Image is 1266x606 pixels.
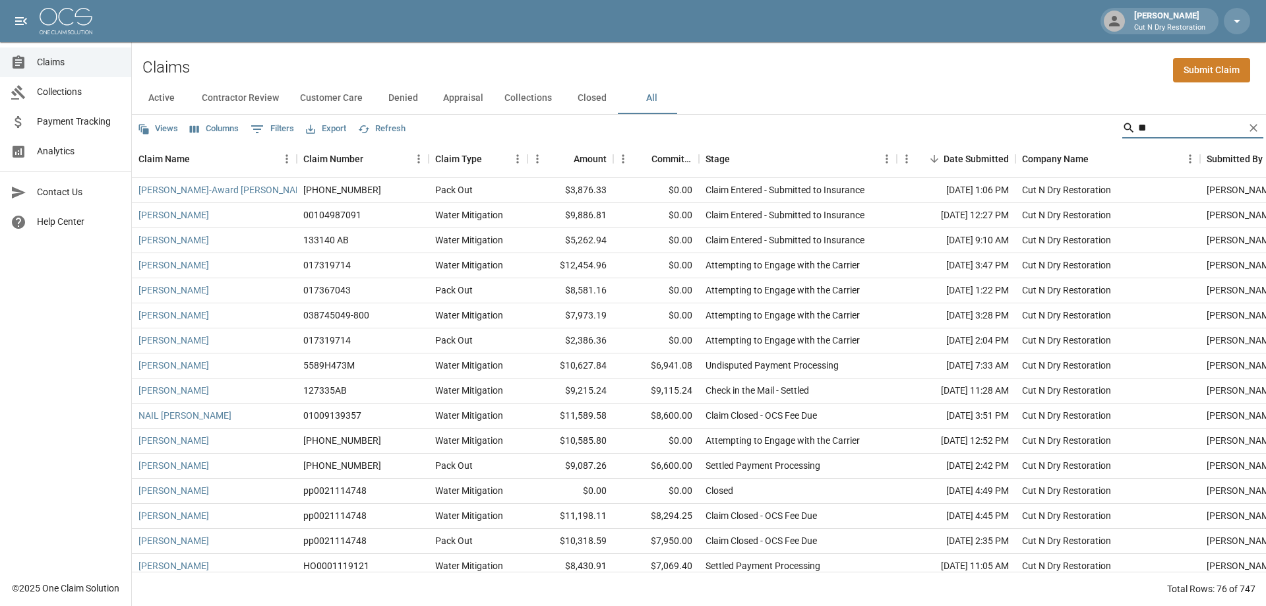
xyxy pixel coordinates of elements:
span: Analytics [37,144,121,158]
div: [DATE] 9:10 AM [897,228,1015,253]
div: 017319714 [303,258,351,272]
div: 01-009-256354 [303,183,381,197]
div: Claim Name [138,140,190,177]
div: Pack Out [435,534,473,547]
button: Menu [527,149,547,169]
div: $0.00 [613,328,699,353]
a: NAIL [PERSON_NAME] [138,409,231,422]
div: 038745049-800 [303,309,369,322]
a: [PERSON_NAME] [138,208,209,222]
div: Check in the Mail - Settled [706,384,809,397]
div: $9,215.24 [527,379,613,404]
div: Cut N Dry Restoration [1022,459,1111,472]
div: $8,294.25 [613,504,699,529]
button: Sort [925,150,944,168]
div: $0.00 [613,429,699,454]
div: Submitted By [1207,140,1263,177]
button: Sort [190,150,208,168]
a: [PERSON_NAME] [138,509,209,522]
div: $5,262.94 [527,228,613,253]
div: dynamic tabs [132,82,1266,114]
button: Clear [1244,118,1263,138]
div: Cut N Dry Restoration [1022,409,1111,422]
div: $12,454.96 [527,253,613,278]
a: [PERSON_NAME] [138,359,209,372]
div: $9,115.24 [613,379,699,404]
div: $7,950.00 [613,529,699,554]
div: Claim Type [435,140,482,177]
div: Cut N Dry Restoration [1022,359,1111,372]
div: Pack Out [435,183,473,197]
button: Sort [482,150,500,168]
div: $11,589.58 [527,404,613,429]
div: Claim Number [297,140,429,177]
div: $9,087.26 [527,454,613,479]
button: Sort [555,150,574,168]
div: 00104987091 [303,208,361,222]
div: $10,627.84 [527,353,613,379]
div: Water Mitigation [435,384,503,397]
span: Collections [37,85,121,99]
button: Menu [877,149,897,169]
div: Pack Out [435,459,473,472]
div: Committed Amount [613,140,699,177]
div: Water Mitigation [435,258,503,272]
a: [PERSON_NAME] [138,559,209,572]
div: [DATE] 3:47 PM [897,253,1015,278]
a: [PERSON_NAME] [138,434,209,447]
a: [PERSON_NAME] [138,459,209,472]
button: Sort [1089,150,1107,168]
div: Cut N Dry Restoration [1022,183,1111,197]
div: © 2025 One Claim Solution [12,582,119,595]
button: Menu [613,149,633,169]
div: Settled Payment Processing [706,459,820,472]
div: Water Mitigation [435,484,503,497]
div: Total Rows: 76 of 747 [1167,582,1255,595]
div: Stage [706,140,730,177]
a: [PERSON_NAME] [138,258,209,272]
div: $0.00 [527,479,613,504]
div: Water Mitigation [435,309,503,322]
div: [DATE] 2:42 PM [897,454,1015,479]
div: [DATE] 7:33 AM [897,353,1015,379]
div: Claim Closed - OCS Fee Due [706,409,817,422]
button: Menu [1180,149,1200,169]
div: Attempting to Engage with the Carrier [706,334,860,347]
p: Cut N Dry Restoration [1134,22,1205,34]
div: $0.00 [613,203,699,228]
button: Contractor Review [191,82,289,114]
div: Water Mitigation [435,409,503,422]
div: $0.00 [613,178,699,203]
div: $8,430.91 [527,554,613,579]
div: Pack Out [435,284,473,297]
a: [PERSON_NAME]-Award [PERSON_NAME] [138,183,311,197]
a: Submit Claim [1173,58,1250,82]
button: Collections [494,82,562,114]
button: Sort [363,150,382,168]
div: Water Mitigation [435,559,503,572]
div: Cut N Dry Restoration [1022,559,1111,572]
div: pp0021114748 [303,484,367,497]
button: Menu [277,149,297,169]
div: $3,876.33 [527,178,613,203]
div: Search [1122,117,1263,141]
div: $9,886.81 [527,203,613,228]
div: [DATE] 2:35 PM [897,529,1015,554]
div: 01-008-942649 [303,434,381,447]
a: [PERSON_NAME] [138,233,209,247]
a: [PERSON_NAME] [138,284,209,297]
div: $6,941.08 [613,353,699,379]
a: [PERSON_NAME] [138,334,209,347]
div: [DATE] 1:22 PM [897,278,1015,303]
div: Water Mitigation [435,509,503,522]
span: Payment Tracking [37,115,121,129]
div: [DATE] 2:04 PM [897,328,1015,353]
div: [DATE] 3:28 PM [897,303,1015,328]
div: [DATE] 11:28 AM [897,379,1015,404]
div: $8,600.00 [613,404,699,429]
span: Contact Us [37,185,121,199]
span: Help Center [37,215,121,229]
div: Cut N Dry Restoration [1022,534,1111,547]
div: [DATE] 3:51 PM [897,404,1015,429]
div: Cut N Dry Restoration [1022,233,1111,247]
